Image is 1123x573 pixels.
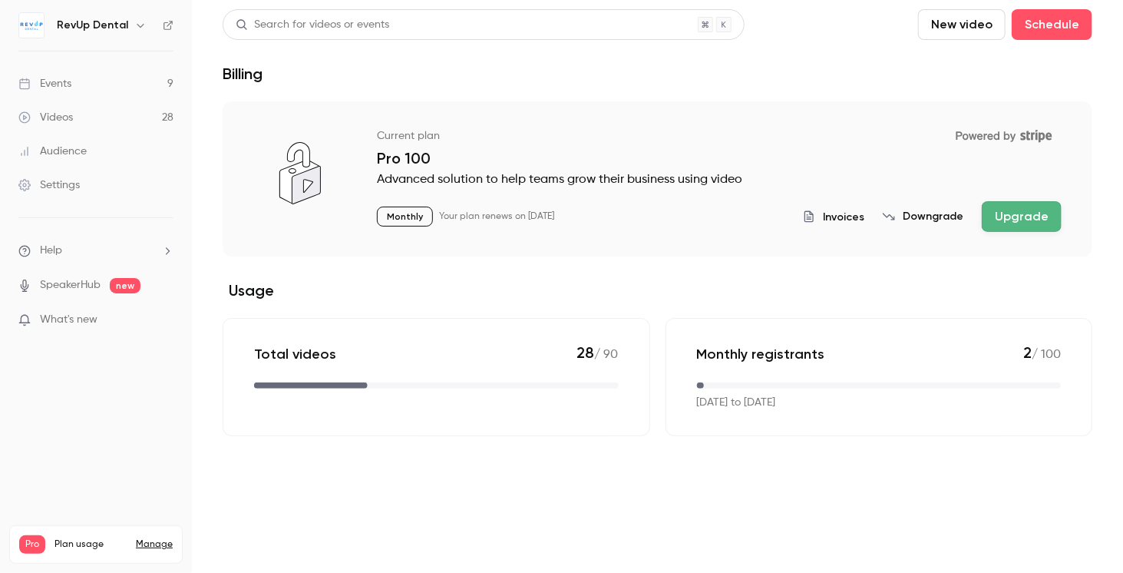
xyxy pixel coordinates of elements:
[982,201,1062,232] button: Upgrade
[254,345,336,363] p: Total videos
[697,345,825,363] p: Monthly registrants
[823,209,864,225] span: Invoices
[1023,343,1061,364] p: / 100
[918,9,1006,40] button: New video
[377,207,433,227] p: Monthly
[1023,343,1032,362] span: 2
[40,312,97,328] span: What's new
[697,395,776,411] p: [DATE] to [DATE]
[19,13,44,38] img: RevUp Dental
[18,243,173,259] li: help-dropdown-opener
[54,538,127,551] span: Plan usage
[577,343,595,362] span: 28
[19,535,45,554] span: Pro
[18,110,73,125] div: Videos
[223,101,1092,436] section: billing
[439,210,554,223] p: Your plan renews on [DATE]
[803,209,864,225] button: Invoices
[155,313,173,327] iframe: Noticeable Trigger
[18,177,80,193] div: Settings
[223,65,263,83] h1: Billing
[57,18,128,33] h6: RevUp Dental
[1012,9,1092,40] button: Schedule
[18,76,71,91] div: Events
[377,128,440,144] p: Current plan
[136,538,173,551] a: Manage
[223,281,1092,300] h2: Usage
[110,278,140,293] span: new
[577,343,619,364] p: / 90
[40,277,101,293] a: SpeakerHub
[377,149,1062,167] p: Pro 100
[377,171,1062,189] p: Advanced solution to help teams grow their business using video
[883,209,963,224] button: Downgrade
[236,17,389,33] div: Search for videos or events
[40,243,62,259] span: Help
[18,144,87,159] div: Audience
